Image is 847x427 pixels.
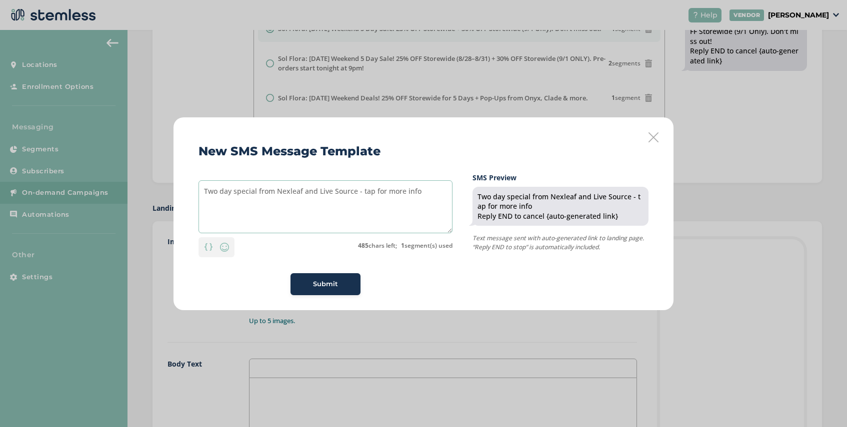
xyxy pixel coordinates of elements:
img: icon-brackets-fa390dc5.svg [204,243,212,250]
div: Two day special from Nexleaf and Live Source - tap for more info Reply END to cancel {auto-genera... [477,192,643,221]
label: chars left; [358,241,397,250]
button: Submit [290,273,360,295]
p: Text message sent with auto-generated link to landing page. “Reply END to stop” is automatically ... [472,234,648,252]
label: SMS Preview [472,172,648,183]
img: icon-smiley-d6edb5a7.svg [218,241,230,253]
iframe: Chat Widget [797,379,847,427]
strong: 485 [358,241,368,250]
label: segment(s) used [401,241,452,250]
h2: New SMS Message Template [198,142,380,160]
strong: 1 [401,241,404,250]
span: Submit [313,279,338,289]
